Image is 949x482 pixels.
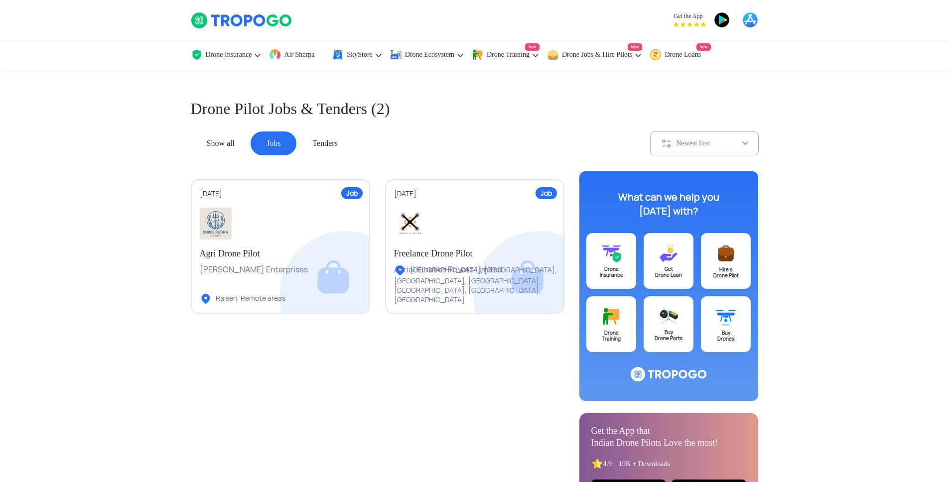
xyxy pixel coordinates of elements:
[665,51,701,59] span: Drone Loans
[200,189,361,199] div: [DATE]
[696,43,711,51] span: New
[394,264,572,305] div: [GEOGRAPHIC_DATA], [GEOGRAPHIC_DATA], [GEOGRAPHIC_DATA], [GEOGRAPHIC_DATA], [GEOGRAPHIC_DATA], [G...
[716,306,736,327] img: ic_buydrone@3x.svg
[191,98,759,120] h1: Drone Pilot Jobs & Tenders (2)
[200,208,232,240] img: IMG_5394.png
[586,330,636,342] div: Drone Training
[191,179,370,314] a: Job[DATE]Agri Drone Pilot[PERSON_NAME] EnterprisesRaisen, Remote areas
[191,40,262,70] a: Drone Insurance
[269,40,324,70] a: Air Sherpa
[394,247,555,259] h2: Freelance Drone Pilot
[628,43,642,51] span: New
[659,306,678,326] img: ic_droneparts@3x.svg
[701,233,751,289] a: Hire aDrone Pilot
[586,233,636,289] a: DroneInsurance
[191,12,293,29] img: TropoGo Logo
[200,293,212,305] img: ic_locationlist.svg
[296,131,353,155] div: Tenders
[650,131,759,155] button: Newest first
[200,293,285,305] div: Raisen, Remote areas
[284,51,314,59] span: Air Sherpa
[601,306,621,327] img: ic_training@3x.svg
[603,459,670,469] div: 4.9 10K + Downloads
[390,40,464,70] a: Drone Ecosystem
[586,266,636,278] div: Drone Insurance
[525,43,540,51] span: New
[716,243,736,263] img: ic_postajob@3x.svg
[701,330,751,342] div: Buy Drones
[674,22,706,27] img: App Raking
[601,243,621,263] img: ic_drone_insurance@3x.svg
[650,40,711,70] a: Drone LoansNew
[644,266,693,278] div: Get Drone Loan
[606,190,731,218] div: What can we help you [DATE] with?
[644,296,693,352] a: BuyDrone Parts
[591,425,747,437] div: Get the App that
[394,189,555,199] div: [DATE]
[206,51,252,59] span: Drone Insurance
[701,267,751,279] div: Hire a Drone Pilot
[562,51,633,59] span: Drone Jobs & Hire Pilots
[405,51,454,59] span: Drone Ecosystem
[394,264,406,276] img: ic_locationlist.svg
[677,139,741,148] div: Newest first
[191,131,251,155] div: Show all
[332,40,382,70] a: SkyStore
[347,51,372,59] span: SkyStore
[200,247,361,259] h2: Agri Drone Pilot
[536,187,557,199] div: Job
[644,233,693,289] a: GetDrone Loan
[591,437,747,449] div: Indian Drone Pilots Love the most!
[586,296,636,352] a: DroneTraining
[659,243,678,263] img: ic_loans@3x.svg
[200,264,361,275] div: [PERSON_NAME] Enterprises
[631,367,706,382] img: ic_logo@3x.svg
[487,51,530,59] span: Drone Training
[547,40,643,70] a: Drone Jobs & Hire PilotsNew
[472,40,540,70] a: Drone TrainingNew
[385,179,564,314] a: Job[DATE]Freelance Drone PilotAerial Kinetics Private Limited[GEOGRAPHIC_DATA], [GEOGRAPHIC_DATA]...
[742,12,758,28] img: ic_appstore.png
[341,187,363,199] div: Job
[251,131,296,155] div: Jobs
[714,12,730,28] img: ic_playstore.png
[674,12,706,20] span: Get the App
[644,330,693,342] div: Buy Drone Parts
[701,296,751,352] a: BuyDrones
[394,208,426,240] img: WhatsApp%20Image%202025-07-04%20at%2012.16.19%20AM.jpeg
[591,458,603,470] img: ic_star.svg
